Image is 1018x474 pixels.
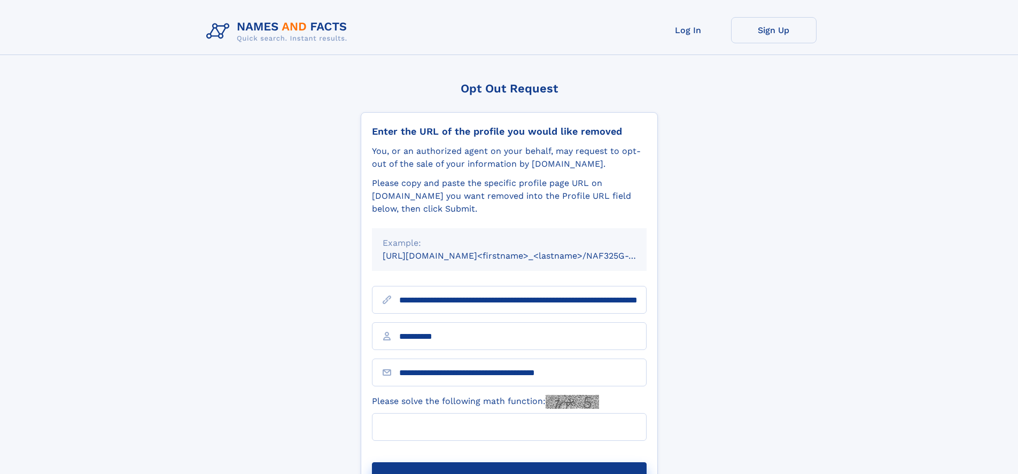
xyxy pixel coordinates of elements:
[372,177,647,215] div: Please copy and paste the specific profile page URL on [DOMAIN_NAME] you want removed into the Pr...
[646,17,731,43] a: Log In
[202,17,356,46] img: Logo Names and Facts
[372,145,647,170] div: You, or an authorized agent on your behalf, may request to opt-out of the sale of your informatio...
[731,17,817,43] a: Sign Up
[372,395,599,409] label: Please solve the following math function:
[383,251,667,261] small: [URL][DOMAIN_NAME]<firstname>_<lastname>/NAF325G-xxxxxxxx
[383,237,636,250] div: Example:
[361,82,658,95] div: Opt Out Request
[372,126,647,137] div: Enter the URL of the profile you would like removed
